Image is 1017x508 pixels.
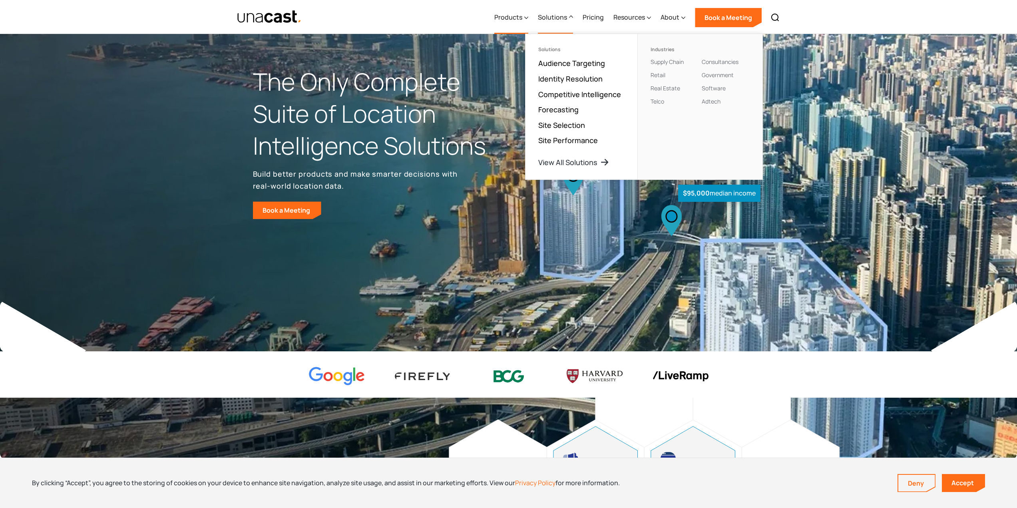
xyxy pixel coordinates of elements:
[538,157,609,167] a: View All Solutions
[538,58,605,68] a: Audience Targeting
[481,365,537,388] img: BCG logo
[678,185,760,202] div: median income
[494,12,522,22] div: Products
[538,12,567,22] div: Solutions
[702,84,726,92] a: Software
[613,1,651,34] div: Resources
[651,98,664,105] a: Telco
[538,1,573,34] div: Solutions
[538,74,603,84] a: Identity Resolution
[309,367,365,386] img: Google logo Color
[538,120,585,130] a: Site Selection
[32,478,620,487] div: By clicking “Accept”, you agree to the storing of cookies on your device to enhance site navigati...
[695,8,762,27] a: Book a Meeting
[563,452,578,465] img: advertising and marketing icon
[651,71,665,79] a: Retail
[770,13,780,22] img: Search icon
[253,201,321,219] a: Book a Meeting
[237,10,302,24] a: home
[253,168,461,192] p: Build better products and make smarter decisions with real-world location data.
[538,135,598,145] a: Site Performance
[661,1,685,34] div: About
[651,47,699,52] div: Industries
[651,84,680,92] a: Real Estate
[613,12,645,22] div: Resources
[661,452,676,465] img: developing products icon
[237,10,302,24] img: Unacast text logo
[653,371,709,381] img: liveramp logo
[583,1,604,34] a: Pricing
[253,66,509,161] h1: The Only Complete Suite of Location Intelligence Solutions
[525,34,763,180] nav: Solutions
[567,367,623,386] img: Harvard U logo
[702,71,734,79] a: Government
[538,47,625,52] div: Solutions
[702,58,738,66] a: Consultancies
[683,189,710,197] strong: $95,000
[538,90,621,99] a: Competitive Intelligence
[395,373,451,380] img: Firefly Advertising logo
[898,475,935,492] a: Deny
[702,98,720,105] a: Adtech
[538,105,579,114] a: Forecasting
[515,478,555,487] a: Privacy Policy
[651,58,684,66] a: Supply Chain
[942,474,985,492] a: Accept
[661,12,679,22] div: About
[494,1,528,34] div: Products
